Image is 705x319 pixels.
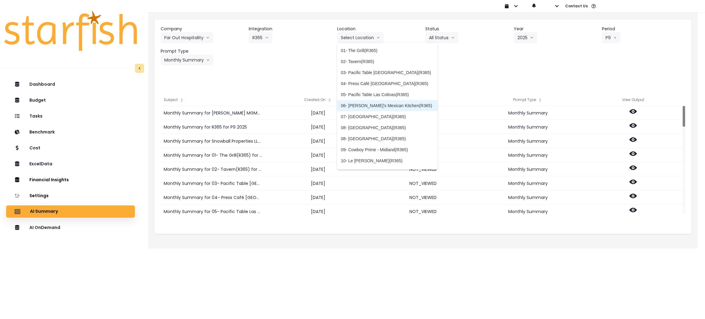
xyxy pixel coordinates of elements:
div: Monthly Summary [476,134,580,148]
div: Monthly Summary [476,176,580,190]
p: Tasks [29,114,43,119]
span: 01- The Grill(R365) [341,47,434,54]
span: 03- Pacific Table [GEOGRAPHIC_DATA](R365) [341,69,434,76]
svg: sort [327,98,332,103]
div: Monthly Summary [476,148,580,162]
div: Monthly Summary for 02- Tavern(R365) for P9 2025 [161,162,265,176]
p: Budget [29,98,46,103]
span: 09- Cowboy Prime - Midland(R365) [341,147,434,153]
button: All Statusarrow down line [425,32,458,43]
span: 02- Tavern(R365) [341,58,434,65]
button: 2025arrow down line [514,32,537,43]
button: Select Locationarrow down line [337,32,384,43]
button: Tasks [6,110,135,122]
div: [DATE] [266,176,371,190]
span: 06- [PERSON_NAME]'s Mexican Kitchen(R365) [341,103,434,109]
button: Cost [6,142,135,154]
div: Prompt Type [476,94,580,106]
svg: sort [179,98,184,103]
div: [DATE] [266,162,371,176]
div: Monthly Summary for [PERSON_NAME] MGMT LLC(R365) for P9 2025 [161,106,265,120]
div: [DATE] [266,190,371,205]
button: Far Out Hospitalityarrow down line [161,32,213,43]
header: Status [425,26,509,32]
div: Monthly Summary [476,205,580,219]
p: AI Summary [30,209,58,214]
button: Settings [6,190,135,202]
button: R365arrow down line [249,32,272,43]
svg: sort [538,98,543,103]
div: Monthly Summary for 01- The Grill(R365) for P9 2025 [161,148,265,162]
div: [DATE] [266,106,371,120]
p: Dashboard [29,82,55,87]
p: Cost [29,145,40,151]
div: Created On [266,94,371,106]
span: 08- [GEOGRAPHIC_DATA](R365) [341,125,434,131]
div: NOT_VIEWED [371,176,476,190]
div: Monthly Summary for 03- Pacific Table [GEOGRAPHIC_DATA](R365) for P9 2025 [161,176,265,190]
header: Prompt Type [161,48,244,54]
ul: Select Locationarrow down line [337,43,438,169]
div: [DATE] [266,148,371,162]
p: Benchmark [29,129,55,135]
div: Monthly Summary [476,190,580,205]
header: Year [514,26,597,32]
svg: arrow down line [376,35,380,41]
div: Monthly Summary for R365 for P9 2025 [161,120,265,134]
header: Location [337,26,421,32]
div: [DATE] [266,134,371,148]
svg: arrow down line [530,35,534,41]
svg: arrow down line [265,35,269,41]
header: Company [161,26,244,32]
button: AI OnDemand [6,221,135,234]
header: Period [602,26,685,32]
span: 08- [GEOGRAPHIC_DATA](R365) [341,136,434,142]
svg: arrow down line [206,35,210,41]
button: Budget [6,94,135,106]
button: ExcelData [6,158,135,170]
div: Monthly Summary [476,162,580,176]
svg: arrow down line [206,57,210,63]
header: Integration [249,26,332,32]
div: Monthly Summary [476,120,580,134]
div: [DATE] [266,205,371,219]
button: Dashboard [6,78,135,90]
span: 05- Pacific Table Las Colinas(R365) [341,92,434,98]
p: AI OnDemand [29,225,60,230]
div: NOT_VIEWED [371,205,476,219]
div: [DATE] [266,120,371,134]
div: Subject [161,94,265,106]
button: AI Summary [6,205,135,218]
div: Monthly Summary for 04- Press Café [GEOGRAPHIC_DATA](R365) for P9 2025 [161,190,265,205]
div: View Output [580,94,685,106]
button: Monthly Summaryarrow down line [161,54,214,66]
div: Monthly Summary for 05- Pacific Table Las Colinas(R365) for P9 2025 [161,205,265,219]
button: Benchmark [6,126,135,138]
span: 07- [GEOGRAPHIC_DATA](R365) [341,114,434,120]
span: 04- Press Café [GEOGRAPHIC_DATA](R365) [341,81,434,87]
svg: arrow down line [451,35,455,41]
div: NOT_VIEWED [371,162,476,176]
div: NOT_VIEWED [371,190,476,205]
button: P9arrow left line [602,32,621,43]
div: Monthly Summary [476,106,580,120]
button: Financial Insights [6,174,135,186]
p: ExcelData [29,161,52,167]
div: Monthly Summary for Snowball Properties LLC(R365) for P9 2025 [161,134,265,148]
svg: arrow left line [613,35,617,41]
span: 10- Le [PERSON_NAME](R365) [341,158,434,164]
